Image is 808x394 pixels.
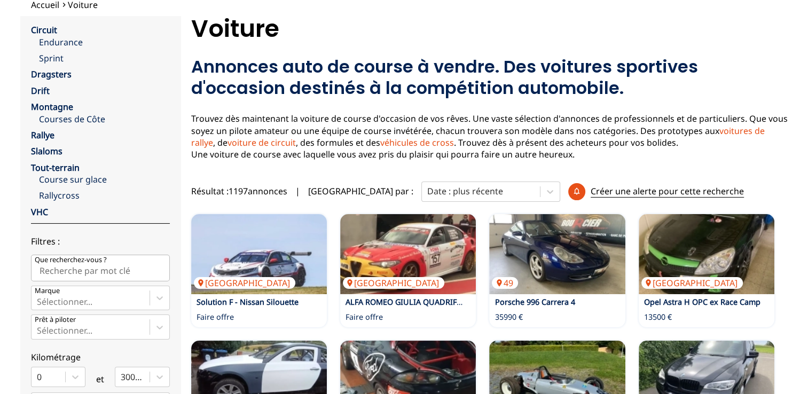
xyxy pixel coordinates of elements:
p: et [96,373,104,385]
img: Opel Astra H OPC ex Race Camp [639,214,774,294]
a: Endurance [39,36,170,48]
img: Porsche 996 Carrera 4 [489,214,625,294]
a: Montagne [31,101,73,113]
a: véhicules de cross [380,137,454,148]
input: 300000 [121,372,123,382]
a: ALFA ROMEO GIULIA QUADRIFOGLIO [346,297,481,307]
a: Opel Astra H OPC ex Race Camp[GEOGRAPHIC_DATA] [639,214,774,294]
a: Circuit [31,24,57,36]
p: Trouvez dès maintenant la voiture de course d'occasion de vos rêves. Une vaste sélection d'annonc... [191,113,788,161]
p: Marque [35,286,60,296]
img: Solution F - Nissan Silouette [191,214,327,294]
p: Créer une alerte pour cette recherche [591,185,744,198]
h1: Voiture [191,16,788,42]
a: Courses de Côte [39,113,170,125]
p: [GEOGRAPHIC_DATA] par : [308,185,413,197]
a: ALFA ROMEO GIULIA QUADRIFOGLIO[GEOGRAPHIC_DATA] [340,214,476,294]
p: [GEOGRAPHIC_DATA] [343,277,444,289]
a: voiture de circuit [228,137,296,148]
a: Slaloms [31,145,62,157]
a: Drift [31,85,50,97]
p: Filtres : [31,235,170,247]
a: Tout-terrain [31,162,80,174]
p: [GEOGRAPHIC_DATA] [641,277,743,289]
a: Sprint [39,52,170,64]
a: Porsche 996 Carrera 4 [495,297,575,307]
span: | [295,185,300,197]
img: ALFA ROMEO GIULIA QUADRIFOGLIO [340,214,476,294]
a: Porsche 996 Carrera 449 [489,214,625,294]
p: Faire offre [197,312,234,322]
a: Rallycross [39,190,170,201]
h2: Annonces auto de course à vendre. Des voitures sportives d'occasion destinés à la compétition aut... [191,56,788,99]
a: Solution F - Nissan Silouette[GEOGRAPHIC_DATA] [191,214,327,294]
input: 0 [37,372,39,382]
input: MarqueSélectionner... [37,297,39,306]
p: Prêt à piloter [35,315,76,325]
input: Que recherchez-vous ? [31,255,170,281]
p: 35990 € [495,312,522,322]
a: Solution F - Nissan Silouette [197,297,299,307]
p: 49 [492,277,518,289]
a: Course sur glace [39,174,170,185]
p: Que recherchez-vous ? [35,255,107,265]
p: [GEOGRAPHIC_DATA] [194,277,295,289]
p: Faire offre [346,312,383,322]
a: voitures de rallye [191,125,765,148]
a: Opel Astra H OPC ex Race Camp [644,297,760,307]
a: VHC [31,206,48,218]
input: Prêt à piloterSélectionner... [37,326,39,335]
p: 13500 € [644,312,672,322]
a: Rallye [31,129,54,141]
a: Dragsters [31,68,72,80]
span: Résultat : 1197 annonces [191,185,287,197]
p: Kilométrage [31,351,170,363]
